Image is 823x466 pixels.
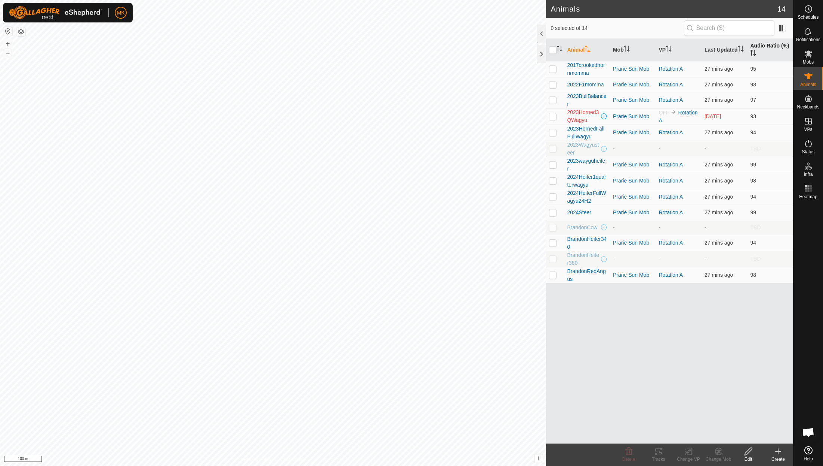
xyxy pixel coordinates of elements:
[613,255,653,263] div: -
[802,150,814,154] span: Status
[797,105,819,109] span: Neckbands
[750,145,761,151] span: TBD
[613,161,653,169] div: Prarie Sun Mob
[659,194,683,200] a: Rotation A
[705,97,733,103] span: 14 Oct 2025 at 8:37 pm
[750,162,756,168] span: 99
[659,97,683,103] a: Rotation A
[750,256,761,262] span: TBD
[659,256,660,262] app-display-virtual-paddock-transition: -
[798,15,819,19] span: Schedules
[567,92,607,108] span: 2023BullBalancer
[793,443,823,464] a: Help
[796,37,820,42] span: Notifications
[567,108,599,124] span: 2023Horned3QWagyu
[567,81,604,89] span: 2022F1momma
[703,456,733,463] div: Change Mob
[644,456,673,463] div: Tracks
[622,457,635,462] span: Delete
[551,4,777,13] h2: Animals
[613,145,653,153] div: -
[659,66,683,72] a: Rotation A
[659,129,683,135] a: Rotation A
[567,235,607,251] span: BrandonHeifer340
[705,66,733,72] span: 14 Oct 2025 at 8:37 pm
[705,209,733,215] span: 14 Oct 2025 at 8:37 pm
[659,145,660,151] app-display-virtual-paddock-transition: -
[3,49,12,58] button: –
[613,209,653,217] div: Prarie Sun Mob
[705,256,706,262] span: -
[117,9,125,17] span: MK
[567,189,607,205] span: 2024HeiferFullWagyu24H2
[659,162,683,168] a: Rotation A
[705,145,706,151] span: -
[613,224,653,232] div: -
[673,456,703,463] div: Change VP
[613,65,653,73] div: Prarie Sun Mob
[3,27,12,36] button: Reset Map
[659,110,669,116] span: OFF
[9,6,102,19] img: Gallagher Logo
[280,456,302,463] a: Contact Us
[702,39,748,61] th: Last Updated
[613,113,653,120] div: Prarie Sun Mob
[567,125,607,141] span: 2023HornedFallFullWagyu
[613,177,653,185] div: Prarie Sun Mob
[750,272,756,278] span: 98
[750,113,756,119] span: 93
[659,224,660,230] app-display-virtual-paddock-transition: -
[750,224,761,230] span: TBD
[799,194,817,199] span: Heatmap
[585,47,591,53] p-sorticon: Activate to sort
[567,251,599,267] span: BrandonHeifer380
[613,129,653,137] div: Prarie Sun Mob
[750,194,756,200] span: 94
[659,110,697,123] a: Rotation A
[705,178,733,184] span: 14 Oct 2025 at 8:37 pm
[656,39,702,61] th: VP
[244,456,272,463] a: Privacy Policy
[567,224,597,232] span: BrandonCow
[733,456,763,463] div: Edit
[705,162,733,168] span: 14 Oct 2025 at 8:37 pm
[750,97,756,103] span: 97
[705,113,721,119] span: 12 Oct 2025 at 5:37 pm
[705,82,733,88] span: 14 Oct 2025 at 8:37 pm
[684,20,774,36] input: Search (S)
[16,27,25,36] button: Map Layers
[750,178,756,184] span: 98
[705,194,733,200] span: 14 Oct 2025 at 8:37 pm
[659,82,683,88] a: Rotation A
[800,82,816,87] span: Animals
[659,272,683,278] a: Rotation A
[567,209,591,217] span: 2024Steer
[804,127,812,132] span: VPs
[666,47,672,53] p-sorticon: Activate to sort
[659,178,683,184] a: Rotation A
[538,455,539,462] span: i
[803,60,814,64] span: Mobs
[763,456,793,463] div: Create
[613,81,653,89] div: Prarie Sun Mob
[750,66,756,72] span: 95
[564,39,610,61] th: Animal
[747,39,793,61] th: Audio Ratio (%)
[750,209,756,215] span: 99
[567,141,599,157] span: 2023Wagyusteer
[804,172,813,177] span: Infra
[797,421,820,444] a: Open chat
[705,240,733,246] span: 14 Oct 2025 at 8:37 pm
[610,39,656,61] th: Mob
[567,267,607,283] span: BrandonRedAngus
[750,51,756,57] p-sorticon: Activate to sort
[777,3,786,15] span: 14
[671,109,676,115] img: to
[659,240,683,246] a: Rotation A
[567,173,607,189] span: 2024Heifer1quarterwagyu
[750,82,756,88] span: 98
[613,239,653,247] div: Prarie Sun Mob
[738,47,744,53] p-sorticon: Activate to sort
[804,457,813,461] span: Help
[750,129,756,135] span: 94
